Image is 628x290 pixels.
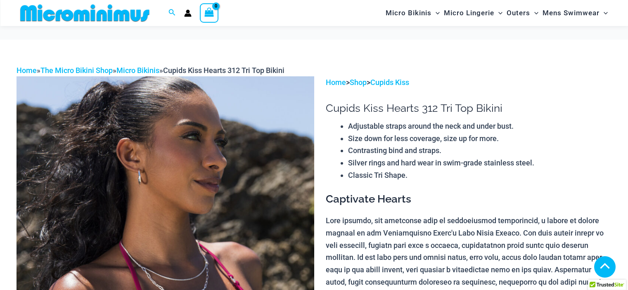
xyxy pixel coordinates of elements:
[17,4,153,22] img: MM SHOP LOGO FLAT
[184,9,192,17] a: Account icon link
[348,157,611,169] li: Silver rings and hard wear in swim-grade stainless steel.
[494,2,502,24] span: Menu Toggle
[348,144,611,157] li: Contrasting bind and straps.
[17,66,37,75] a: Home
[326,78,346,87] a: Home
[348,120,611,132] li: Adjustable straps around the neck and under bust.
[168,8,176,18] a: Search icon link
[350,78,367,87] a: Shop
[505,2,540,24] a: OutersMenu ToggleMenu Toggle
[163,66,284,75] span: Cupids Kiss Hearts 312 Tri Top Bikini
[200,3,219,22] a: View Shopping Cart, empty
[431,2,440,24] span: Menu Toggle
[348,132,611,145] li: Size down for less coverage, size up for more.
[386,2,431,24] span: Micro Bikinis
[40,66,113,75] a: The Micro Bikini Shop
[442,2,505,24] a: Micro LingerieMenu ToggleMenu Toggle
[326,192,611,206] h3: Captivate Hearts
[326,76,611,89] p: > >
[384,2,442,24] a: Micro BikinisMenu ToggleMenu Toggle
[543,2,600,24] span: Mens Swimwear
[530,2,538,24] span: Menu Toggle
[600,2,608,24] span: Menu Toggle
[116,66,159,75] a: Micro Bikinis
[444,2,494,24] span: Micro Lingerie
[348,169,611,182] li: Classic Tri Shape.
[382,1,611,25] nav: Site Navigation
[507,2,530,24] span: Outers
[370,78,409,87] a: Cupids Kiss
[17,66,284,75] span: » » »
[326,102,611,115] h1: Cupids Kiss Hearts 312 Tri Top Bikini
[540,2,610,24] a: Mens SwimwearMenu ToggleMenu Toggle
